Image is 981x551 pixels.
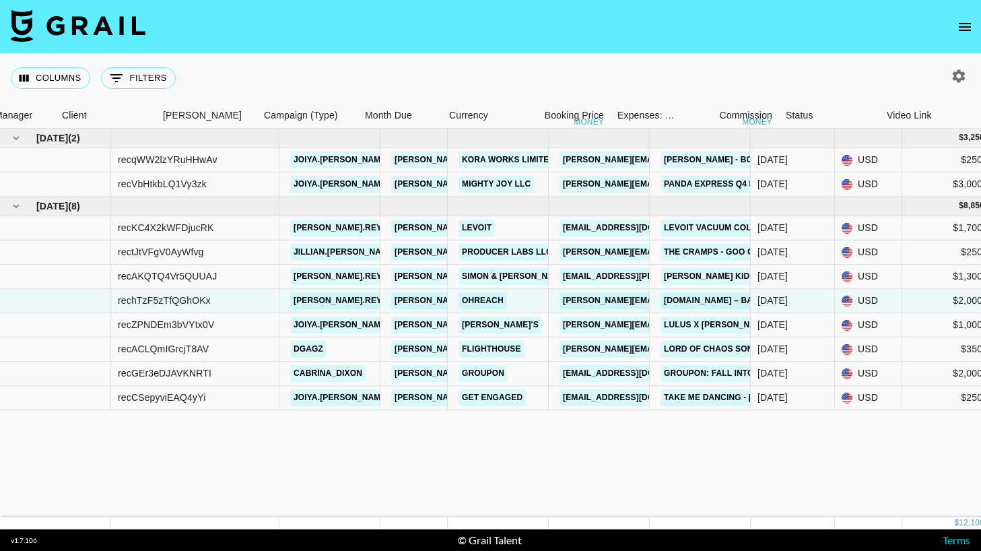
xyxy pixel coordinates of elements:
a: [PERSON_NAME][EMAIL_ADDRESS][DOMAIN_NAME] [560,341,779,358]
div: Month Due [358,102,442,129]
a: Levoit Vacuum Collab [661,220,772,236]
a: [PERSON_NAME][EMAIL_ADDRESS][DOMAIN_NAME] [560,244,779,261]
div: Currency [442,102,510,129]
button: hide children [7,197,26,216]
div: Client [62,102,87,129]
a: Simon & [PERSON_NAME] [459,268,572,285]
a: Groupon: Fall Into Savings [661,365,796,382]
div: USD [835,337,902,362]
a: jillian.[PERSON_NAME] [290,244,400,261]
div: recCSepyviEAQ4yYi [118,391,205,404]
div: Campaign (Type) [264,102,338,129]
div: Expenses: Remove Commission? [611,102,678,129]
a: [DOMAIN_NAME] – Back-to-School Campaign [661,292,867,309]
span: [DATE] [36,131,68,145]
a: [PERSON_NAME][EMAIL_ADDRESS][PERSON_NAME][DOMAIN_NAME] [391,317,680,333]
span: ( 2 ) [68,131,80,145]
a: [PERSON_NAME].reynaaa [290,220,409,236]
a: [PERSON_NAME][EMAIL_ADDRESS][DOMAIN_NAME] [560,292,779,309]
a: [EMAIL_ADDRESS][DOMAIN_NAME] [560,220,710,236]
div: recGEr3eDJAVKNRTI [118,366,211,380]
button: Show filters [101,67,176,89]
div: rectJtVFgV0AyWfvg [118,245,204,259]
a: [PERSON_NAME][EMAIL_ADDRESS][PERSON_NAME][DOMAIN_NAME] [391,244,680,261]
a: Flighthouse [459,341,525,358]
a: [PERSON_NAME][EMAIL_ADDRESS][PERSON_NAME][DOMAIN_NAME] [560,317,848,333]
span: ( 8 ) [68,199,80,213]
div: Sep '25 [757,153,788,166]
img: Grail Talent [11,9,145,42]
a: Producer Labs LLC [459,244,555,261]
a: Terms [943,533,970,546]
div: $ [954,517,959,529]
a: [PERSON_NAME][EMAIL_ADDRESS][PERSON_NAME][DOMAIN_NAME] [391,365,680,382]
div: Oct '25 [757,269,788,283]
div: [PERSON_NAME] [163,102,242,129]
a: [PERSON_NAME][EMAIL_ADDRESS][PERSON_NAME][DOMAIN_NAME] [391,220,680,236]
a: dgagz [290,341,327,358]
div: Oct '25 [757,342,788,356]
a: Levoit [459,220,495,236]
a: [EMAIL_ADDRESS][DOMAIN_NAME] [560,389,710,406]
a: joiya.[PERSON_NAME] [290,152,393,168]
div: Currency [449,102,488,129]
div: Video Link [887,102,932,129]
div: Month Due [365,102,412,129]
div: © Grail Talent [458,533,522,547]
div: USD [835,216,902,240]
div: recKC4X2kWFDjucRK [118,221,214,234]
button: hide children [7,129,26,148]
div: Oct '25 [757,221,788,234]
a: [PERSON_NAME].reynaaa [290,292,409,309]
div: USD [835,289,902,313]
div: v 1.7.106 [11,536,37,545]
a: The Cramps - Goo Goo Muck [661,244,797,261]
div: money [574,118,604,126]
a: Panda Express Q4 LTO Campaign [661,176,815,193]
a: [PERSON_NAME][EMAIL_ADDRESS][PERSON_NAME][DOMAIN_NAME] [391,268,680,285]
a: [PERSON_NAME][EMAIL_ADDRESS][DOMAIN_NAME] [560,152,779,168]
a: [PERSON_NAME][EMAIL_ADDRESS][PERSON_NAME][DOMAIN_NAME] [391,341,680,358]
a: GroupOn [459,365,508,382]
a: [PERSON_NAME][EMAIL_ADDRESS][PERSON_NAME][DOMAIN_NAME] [391,176,680,193]
a: [PERSON_NAME]'s [459,317,542,333]
a: [EMAIL_ADDRESS][DOMAIN_NAME] [560,365,710,382]
div: recACLQmIGrcjT8AV [118,342,209,356]
a: [PERSON_NAME][EMAIL_ADDRESS][PERSON_NAME][DOMAIN_NAME] [391,152,680,168]
a: [PERSON_NAME] - Born To Fly | Sound Promo [661,152,869,168]
a: [EMAIL_ADDRESS][PERSON_NAME][DOMAIN_NAME] [560,268,779,285]
div: USD [835,362,902,386]
div: Oct '25 [757,391,788,404]
div: Booker [156,102,257,129]
div: USD [835,148,902,172]
div: USD [835,172,902,197]
a: joiya.[PERSON_NAME] [290,176,393,193]
div: Status [786,102,813,129]
div: USD [835,265,902,289]
div: recAKQTQ4Vr5QUUAJ [118,269,217,283]
div: Sep '25 [757,177,788,191]
div: Video Link [880,102,981,129]
button: open drawer [951,13,978,40]
a: OHREACH [459,292,507,309]
a: joiya.[PERSON_NAME] [290,317,393,333]
a: [PERSON_NAME][EMAIL_ADDRESS][PERSON_NAME][DOMAIN_NAME] [391,389,680,406]
div: Oct '25 [757,318,788,331]
button: Select columns [11,67,90,89]
div: Commission [719,102,772,129]
div: recqWW2lzYRuHHwAv [118,153,217,166]
div: USD [835,386,902,410]
a: joiya.[PERSON_NAME] [290,389,393,406]
div: USD [835,313,902,337]
a: [PERSON_NAME][EMAIL_ADDRESS][PERSON_NAME][DOMAIN_NAME] [391,292,680,309]
a: Get Engaged [459,389,526,406]
a: Lord of Chaos Song Promo [661,341,797,358]
div: Oct '25 [757,245,788,259]
div: Campaign (Type) [257,102,358,129]
a: [PERSON_NAME][EMAIL_ADDRESS][DOMAIN_NAME] [560,176,779,193]
div: money [742,118,772,126]
a: [PERSON_NAME].reynaaa [290,268,409,285]
div: Booking Price [545,102,604,129]
div: Oct '25 [757,294,788,307]
div: Client [55,102,156,129]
